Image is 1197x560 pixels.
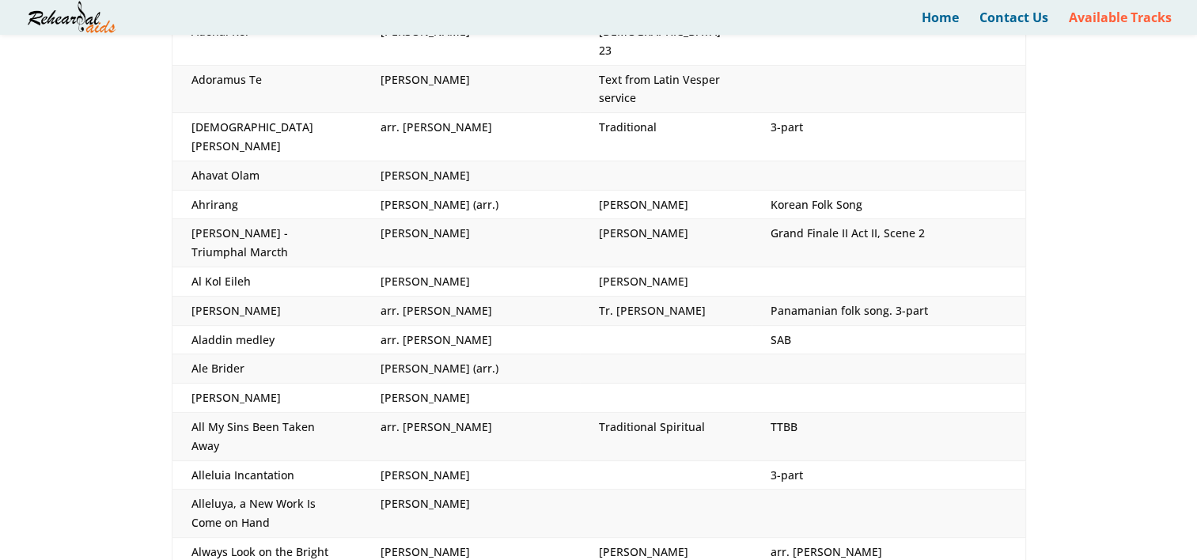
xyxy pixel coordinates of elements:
td: Al Kol Eileh [172,267,362,297]
td: [PERSON_NAME] - Triumphal Marcth [172,219,362,267]
td: [PERSON_NAME] [580,190,752,219]
td: Ahrirang [172,190,362,219]
a: Home [922,12,959,35]
td: arr. [PERSON_NAME] [362,413,579,461]
td: arr. [PERSON_NAME] [362,325,579,354]
td: [PERSON_NAME] [362,17,579,66]
td: arr. [PERSON_NAME] [362,296,579,325]
td: [PERSON_NAME] [172,384,362,413]
td: [PERSON_NAME] [362,460,579,490]
td: [PERSON_NAME] [362,490,579,538]
td: [PERSON_NAME] [362,267,579,297]
td: Tr. [PERSON_NAME] [580,296,752,325]
td: Aladdin medley [172,325,362,354]
a: Contact Us [979,12,1048,35]
td: Text from Latin Vesper service [580,65,752,113]
td: Ale Brider [172,354,362,384]
td: Korean Folk Song [752,190,1025,219]
td: [PERSON_NAME] [362,65,579,113]
a: Available Tracks [1069,12,1172,35]
td: [PERSON_NAME] [362,219,579,267]
td: 3-part [752,460,1025,490]
td: [DEMOGRAPHIC_DATA] [PERSON_NAME] [172,113,362,161]
td: [PERSON_NAME] (arr.) [362,354,579,384]
td: [PERSON_NAME] [362,161,579,190]
td: [PERSON_NAME] (arr.) [362,190,579,219]
td: Grand Finale II Act II, Scene 2 [752,219,1025,267]
td: Traditional Spiritual [580,413,752,461]
td: Adoramus Te [172,65,362,113]
td: arr. [PERSON_NAME] [362,113,579,161]
td: [DEMOGRAPHIC_DATA] 23 [580,17,752,66]
td: Ahavat Olam [172,161,362,190]
td: 3-part [752,113,1025,161]
td: All My Sins Been Taken Away [172,413,362,461]
td: Panamanian folk song. 3-part [752,296,1025,325]
td: Alleluia Incantation [172,460,362,490]
td: [PERSON_NAME] [580,267,752,297]
td: Adonai Roi [172,17,362,66]
td: [PERSON_NAME] [172,296,362,325]
td: Alleluya, a New Work Is Come on Hand [172,490,362,538]
td: [PERSON_NAME] [362,384,579,413]
td: Traditional [580,113,752,161]
td: SAB [752,325,1025,354]
td: [PERSON_NAME] [580,219,752,267]
td: TTBB [752,413,1025,461]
